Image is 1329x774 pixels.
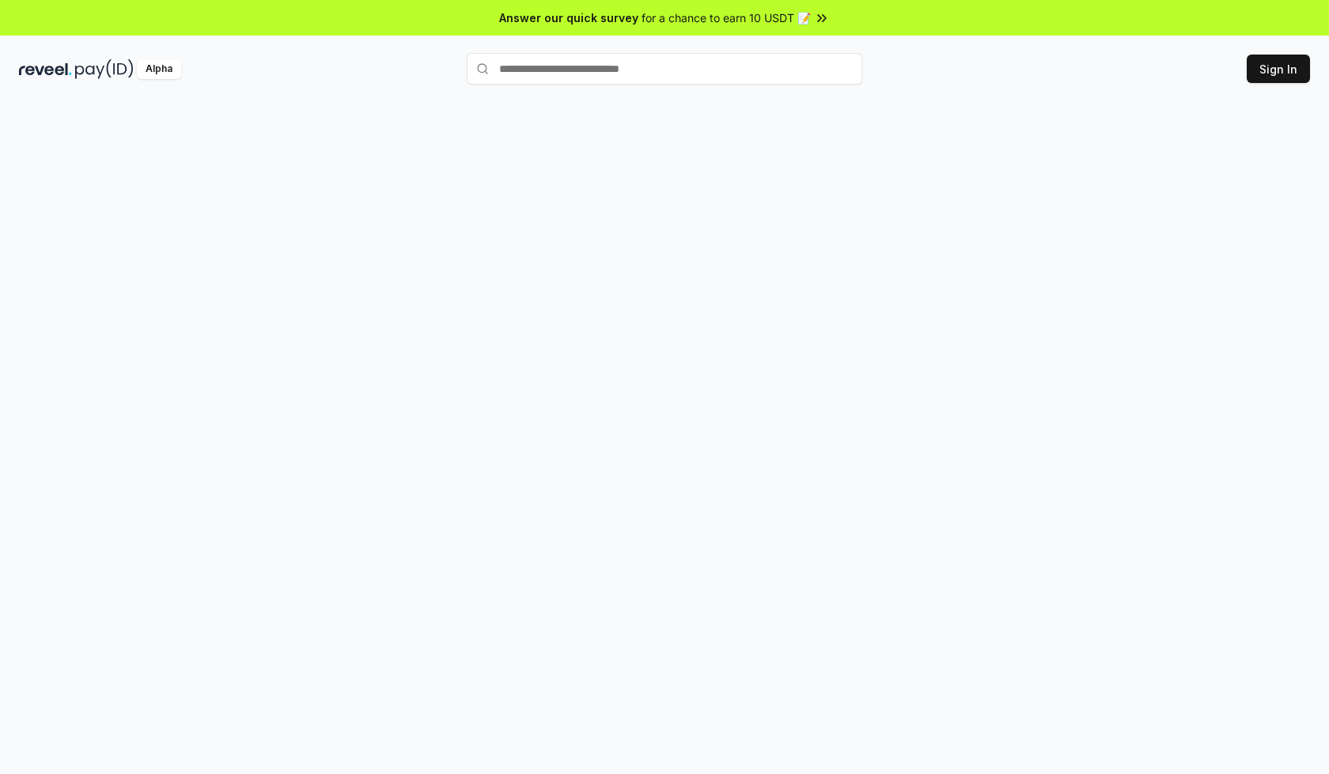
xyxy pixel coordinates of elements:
[499,9,638,26] span: Answer our quick survey
[1247,55,1310,83] button: Sign In
[19,59,72,79] img: reveel_dark
[642,9,811,26] span: for a chance to earn 10 USDT 📝
[75,59,134,79] img: pay_id
[137,59,181,79] div: Alpha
